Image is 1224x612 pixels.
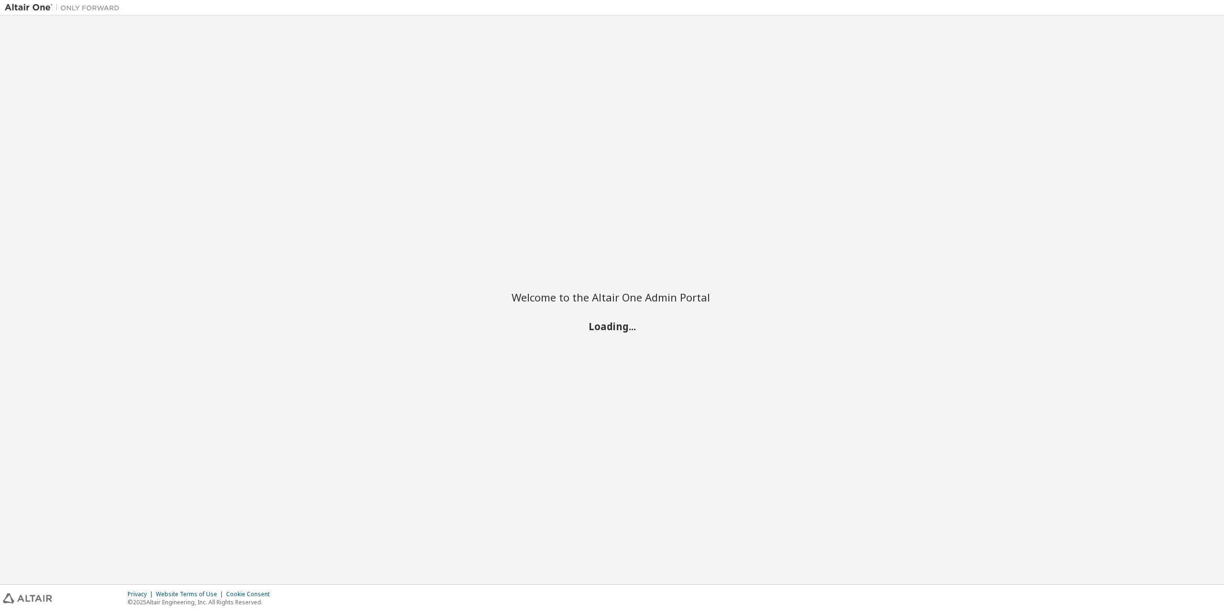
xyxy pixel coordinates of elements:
[128,590,156,598] div: Privacy
[128,598,275,606] p: © 2025 Altair Engineering, Inc. All Rights Reserved.
[5,3,124,12] img: Altair One
[512,320,712,332] h2: Loading...
[226,590,275,598] div: Cookie Consent
[3,593,52,603] img: altair_logo.svg
[512,290,712,304] h2: Welcome to the Altair One Admin Portal
[156,590,226,598] div: Website Terms of Use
